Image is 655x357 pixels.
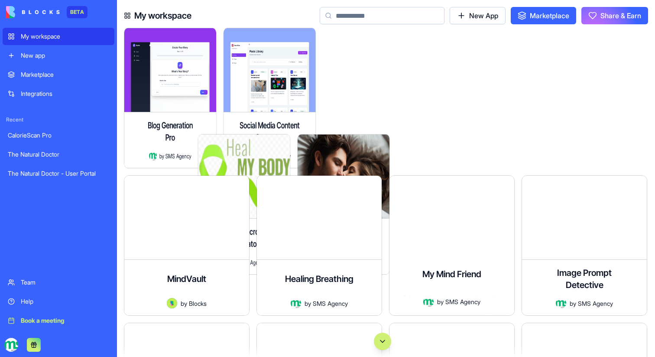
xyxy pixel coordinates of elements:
[124,175,250,316] a: MindVaultAvatarbyBlocks
[285,273,353,285] h4: Healing Breathing
[167,273,206,285] h4: MindVault
[159,151,164,160] span: by
[3,127,114,144] a: CalorieScan Pro
[21,297,109,306] div: Help
[21,278,109,287] div: Team
[124,28,250,168] a: Blog Generation ProAvatarbySMS Agency
[167,298,177,308] img: Avatar
[3,47,114,64] a: New app
[581,7,648,24] button: Share & Earn
[600,10,641,21] span: Share & Earn
[291,298,301,308] img: Avatar
[550,267,619,291] h4: Image Prompt Detective
[21,89,109,98] div: Integrations
[511,7,576,24] a: Marketplace
[522,28,647,168] a: Sleep AnalyzerAvatarbySMS Agency
[3,85,114,102] a: Integrations
[229,119,311,144] h4: Social Media Content Generator
[3,66,114,83] a: Marketplace
[437,297,444,306] span: by
[21,32,109,41] div: My workspace
[305,299,311,308] span: by
[8,131,109,140] div: CalorieScan Pro
[165,151,191,160] span: SMS Agency
[256,175,382,316] a: Healing BreathingAvatarbySMS Agency
[265,151,291,160] span: SMS Agency
[6,6,88,18] a: BETA
[570,299,576,308] span: by
[3,28,114,45] a: My workspace
[374,333,391,350] button: Scroll to bottom
[3,165,114,182] a: The Natural Doctor - User Portal
[67,6,88,18] div: BETA
[21,70,109,79] div: Marketplace
[3,146,114,163] a: The Natural Doctor
[6,6,60,18] img: logo
[450,7,506,24] a: New App
[8,169,109,178] div: The Natural Doctor - User Portal
[21,316,109,325] div: Book a meeting
[396,293,507,297] div: A beautiful app to save and organize your digital memories, bookmarks, notes, images, quotes, and...
[134,10,191,22] h4: My workspace
[149,151,157,161] img: Avatar
[256,28,382,168] a: Social Media Content GeneratorAvatarbySMS Agency
[445,297,480,306] span: SMS Agency
[21,51,109,60] div: New app
[189,299,207,308] span: Blocks
[313,299,348,308] span: SMS Agency
[389,175,515,316] a: My Mind FriendA beautiful app to save and organize your digital memories, bookmarks, notes, image...
[3,116,114,123] span: Recent
[423,297,434,307] img: Avatar
[578,299,613,308] span: SMS Agency
[422,268,481,280] h4: My Mind Friend
[3,274,114,291] a: Team
[3,293,114,310] a: Help
[145,119,196,144] h4: Blog Generation Pro
[8,150,109,159] div: The Natural Doctor
[4,338,18,352] img: logo_transparent_kimjut.jpg
[389,28,515,168] a: Keto Macros CalculatorAvatarbySMS Agency
[181,299,187,308] span: by
[396,314,486,331] button: Launch
[522,175,647,316] a: Image Prompt DetectiveAvatarbySMS Agency
[3,312,114,329] a: Book a meeting
[556,298,566,308] img: Avatar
